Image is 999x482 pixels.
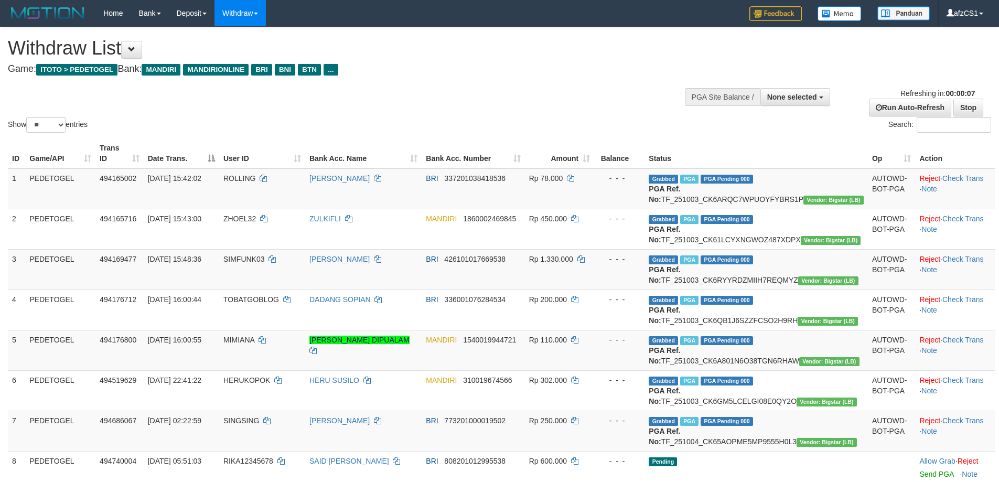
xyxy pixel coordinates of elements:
img: Button%20Memo.svg [818,6,862,21]
span: PGA Pending [701,255,753,264]
img: panduan.png [877,6,930,20]
a: Allow Grab [919,457,955,465]
td: TF_251003_CK61LCYXNGWOZ487XDPX [644,209,868,249]
span: Vendor URL: https://dashboard.q2checkout.com/secure [801,236,861,245]
a: HERU SUSILO [309,376,359,384]
span: ... [324,64,338,76]
span: Vendor URL: https://dashboard.q2checkout.com/secure [798,276,858,285]
span: Marked by afzCS1 [680,175,699,184]
span: Copy 773201000019502 to clipboard [444,416,506,425]
span: Vendor URL: https://dashboard.q2checkout.com/secure [797,438,857,447]
td: · · [915,290,995,330]
a: Note [921,306,937,314]
h4: Game: Bank: [8,64,656,74]
td: · · [915,370,995,411]
a: Note [921,185,937,193]
td: TF_251003_CK6ARQC7WPUOYFYBRS1P [644,168,868,209]
b: PGA Ref. No: [649,346,680,365]
b: PGA Ref. No: [649,387,680,405]
div: - - - [598,415,640,426]
span: Rp 450.000 [529,215,567,223]
th: Balance [594,138,644,168]
span: MANDIRI [426,215,457,223]
td: PEDETOGEL [25,249,95,290]
a: Check Trans [942,416,984,425]
td: TF_251003_CK6A801N6O38TGN6RHAW [644,330,868,370]
th: Bank Acc. Number: activate to sort column ascending [422,138,524,168]
td: TF_251003_CK6GM5LCELGI08E0QY2O [644,370,868,411]
a: Note [921,427,937,435]
select: Showentries [26,117,66,133]
strong: 00:00:07 [946,89,975,98]
span: Vendor URL: https://dashboard.q2checkout.com/secure [799,357,860,366]
a: [PERSON_NAME] [309,416,370,425]
a: Reject [919,416,940,425]
span: 494176712 [100,295,136,304]
img: Feedback.jpg [749,6,802,21]
a: Reject [919,174,940,183]
img: MOTION_logo.png [8,5,88,21]
td: TF_251003_CK6RYYRDZMIIH7REQMYZ [644,249,868,290]
a: Check Trans [942,174,984,183]
span: Rp 200.000 [529,295,567,304]
a: Reject [958,457,979,465]
b: PGA Ref. No: [649,306,680,325]
span: Grabbed [649,296,678,305]
div: PGA Site Balance / [685,88,760,106]
span: PGA Pending [701,296,753,305]
td: 3 [8,249,25,290]
a: Check Trans [942,376,984,384]
span: Copy 808201012995538 to clipboard [444,457,506,465]
span: HERUKOPOK [223,376,270,384]
td: PEDETOGEL [25,411,95,451]
span: 494519629 [100,376,136,384]
span: BRI [426,174,438,183]
span: 494169477 [100,255,136,263]
td: · · [915,168,995,209]
span: Grabbed [649,215,678,224]
div: - - - [598,375,640,385]
span: Marked by afzCS1 [680,296,699,305]
span: PGA Pending [701,377,753,385]
th: Date Trans.: activate to sort column descending [144,138,219,168]
div: - - - [598,213,640,224]
span: Pending [649,457,677,466]
td: · · [915,249,995,290]
th: Status [644,138,868,168]
span: [DATE] 15:48:36 [148,255,201,263]
div: - - - [598,254,640,264]
td: PEDETOGEL [25,330,95,370]
a: Reject [919,295,940,304]
a: Reject [919,336,940,344]
a: Reject [919,255,940,263]
a: DADANG SOPIAN [309,295,371,304]
a: Note [921,265,937,274]
span: BRI [251,64,272,76]
b: PGA Ref. No: [649,185,680,203]
td: · · [915,411,995,451]
a: SAID [PERSON_NAME] [309,457,389,465]
span: [DATE] 02:22:59 [148,416,201,425]
span: 494686067 [100,416,136,425]
h1: Withdraw List [8,38,656,59]
td: PEDETOGEL [25,370,95,411]
a: Note [921,387,937,395]
td: PEDETOGEL [25,168,95,209]
span: [DATE] 16:00:55 [148,336,201,344]
span: ZHOEL32 [223,215,256,223]
span: PGA Pending [701,417,753,426]
td: TF_251003_CK6QB1J6SZZFCSO2H9RH [644,290,868,330]
span: SINGSING [223,416,259,425]
span: [DATE] 16:00:44 [148,295,201,304]
span: BNI [275,64,295,76]
b: PGA Ref. No: [649,225,680,244]
span: Grabbed [649,175,678,184]
span: Rp 600.000 [529,457,567,465]
a: Reject [919,376,940,384]
span: [DATE] 15:42:02 [148,174,201,183]
span: Marked by afzCS1 [680,215,699,224]
th: Op: activate to sort column ascending [868,138,916,168]
td: AUTOWD-BOT-PGA [868,411,916,451]
a: Check Trans [942,255,984,263]
td: AUTOWD-BOT-PGA [868,249,916,290]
